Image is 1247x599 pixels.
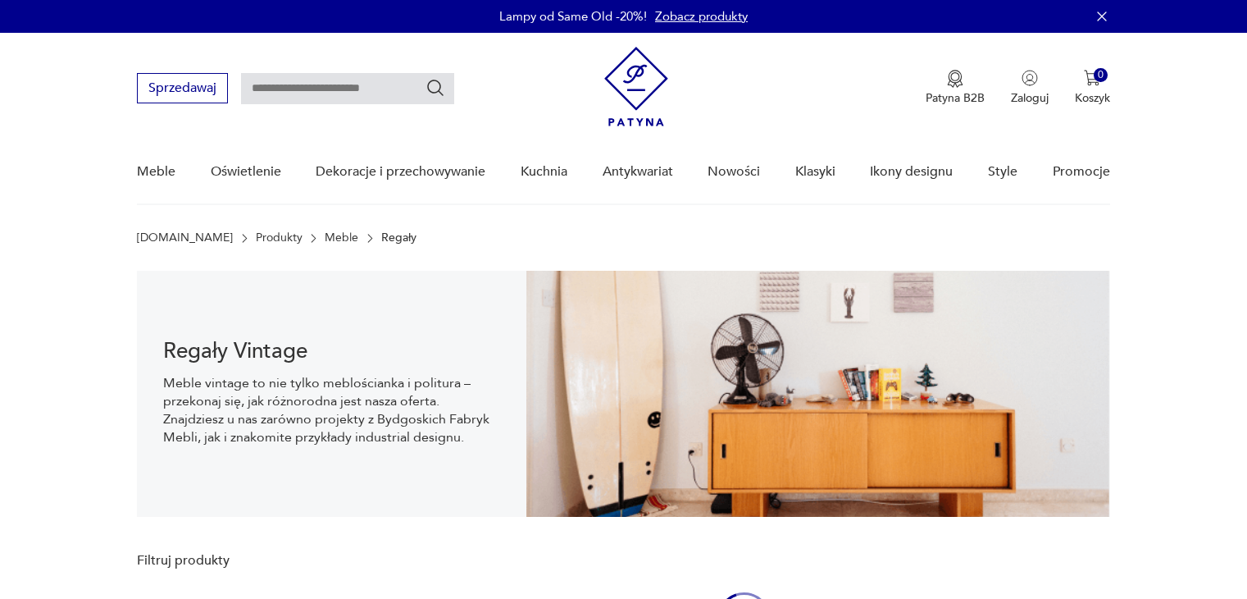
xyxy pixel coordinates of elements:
a: Oświetlenie [211,140,281,203]
a: Meble [325,231,358,245]
a: Kuchnia [521,140,567,203]
div: 0 [1094,68,1108,82]
h1: Regały Vintage [163,341,500,361]
a: Sprzedawaj [137,84,228,95]
a: Produkty [256,231,303,245]
button: Zaloguj [1011,70,1049,106]
button: Patyna B2B [926,70,985,106]
p: Lampy od Same Old -20%! [499,8,647,25]
a: Klasyki [795,140,835,203]
p: Regały [381,231,416,245]
a: Zobacz produkty [655,8,748,25]
a: Dekoracje i przechowywanie [316,140,485,203]
a: Ikony designu [870,140,953,203]
img: Ikonka użytkownika [1022,70,1038,86]
p: Zaloguj [1011,90,1049,106]
a: Promocje [1053,140,1110,203]
button: Sprzedawaj [137,73,228,103]
a: Ikona medaluPatyna B2B [926,70,985,106]
a: Antykwariat [603,140,673,203]
p: Meble vintage to nie tylko meblościanka i politura – przekonaj się, jak różnorodna jest nasza ofe... [163,374,500,446]
button: 0Koszyk [1075,70,1110,106]
a: Nowości [708,140,760,203]
img: Ikona koszyka [1084,70,1100,86]
img: dff48e7735fce9207bfd6a1aaa639af4.png [526,271,1110,517]
button: Szukaj [426,78,445,98]
p: Patyna B2B [926,90,985,106]
img: Ikona medalu [947,70,963,88]
a: [DOMAIN_NAME] [137,231,233,245]
img: Patyna - sklep z meblami i dekoracjami vintage [604,47,668,126]
p: Filtruj produkty [137,551,338,569]
a: Style [988,140,1017,203]
a: Meble [137,140,175,203]
p: Koszyk [1075,90,1110,106]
